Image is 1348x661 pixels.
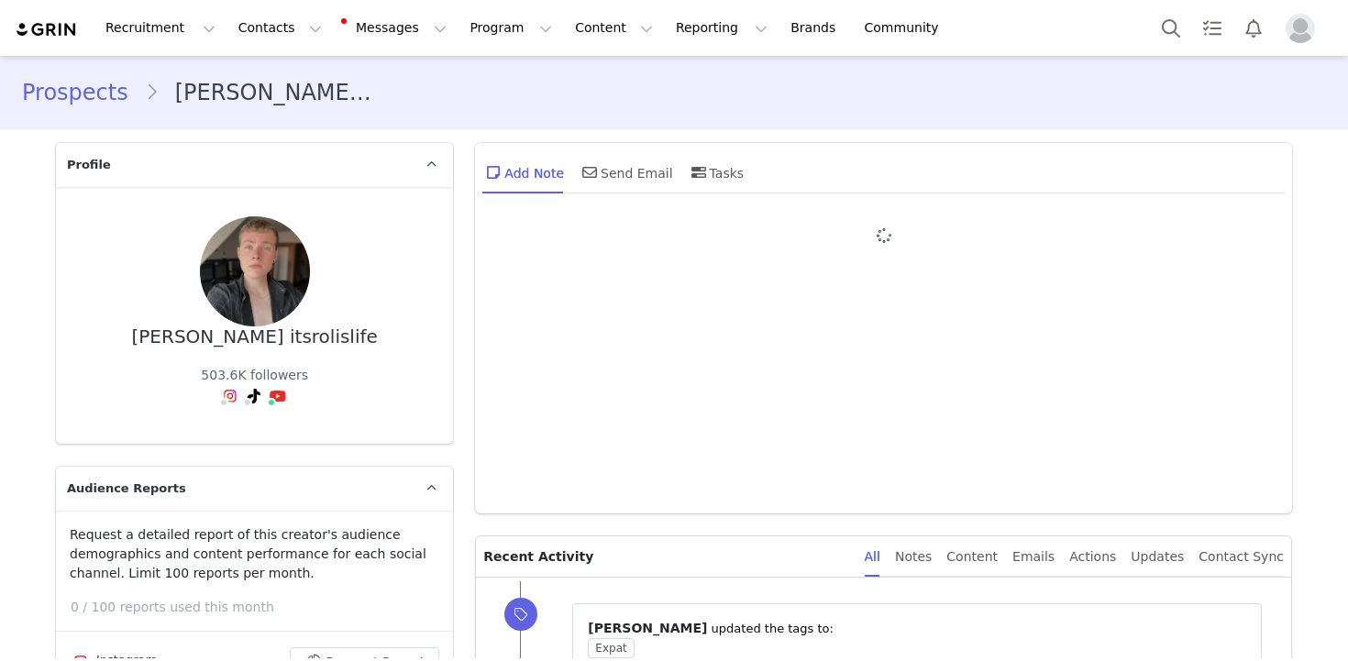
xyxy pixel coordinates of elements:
[483,536,849,577] p: Recent Activity
[1131,536,1184,578] div: Updates
[1275,14,1333,43] button: Profile
[1151,7,1191,49] button: Search
[1012,536,1055,578] div: Emails
[1069,536,1116,578] div: Actions
[895,536,932,578] div: Notes
[22,76,145,109] a: Prospects
[1192,7,1232,49] a: Tasks
[70,525,439,583] p: Request a detailed report of this creator's audience demographics and content performance for eac...
[334,7,458,49] button: Messages
[71,598,453,617] p: 0 / 100 reports used this month
[854,7,958,49] a: Community
[67,479,186,498] span: Audience Reports
[588,619,1246,638] p: ⁨ ⁩ updated the tags to:
[132,326,378,347] div: [PERSON_NAME] itsrolislife
[223,389,238,403] img: instagram.svg
[688,150,745,194] div: Tasks
[946,536,998,578] div: Content
[865,536,880,578] div: All
[588,638,634,658] span: Expat
[665,7,779,49] button: Reporting
[588,621,707,635] span: [PERSON_NAME]
[1286,14,1315,43] img: placeholder-profile.jpg
[67,156,111,174] span: Profile
[201,366,308,385] div: 503.6K followers
[482,150,564,194] div: Add Note
[200,216,310,326] img: 1423ab67-f751-4dc5-8ab9-87425cbedce4.jpg
[459,7,563,49] button: Program
[1233,7,1274,49] button: Notifications
[227,7,333,49] button: Contacts
[779,7,852,49] a: Brands
[15,21,79,39] img: grin logo
[579,150,673,194] div: Send Email
[1199,536,1284,578] div: Contact Sync
[94,7,227,49] button: Recruitment
[564,7,664,49] button: Content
